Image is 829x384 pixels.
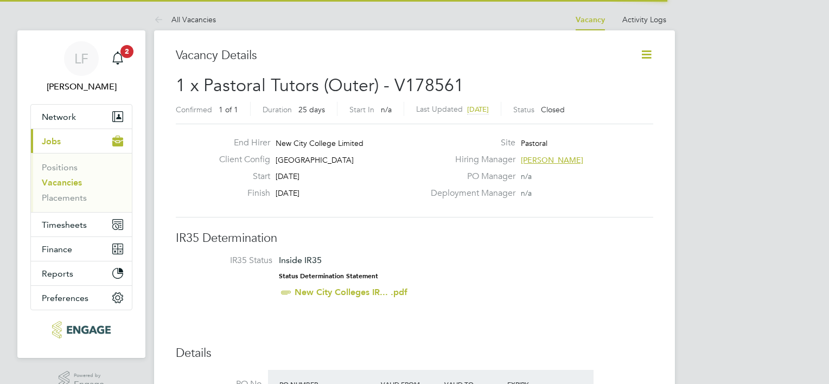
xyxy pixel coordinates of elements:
label: Deployment Manager [424,188,515,199]
a: Positions [42,162,78,172]
a: Vacancies [42,177,82,188]
strong: Status Determination Statement [279,272,378,280]
label: Client Config [211,154,270,165]
label: Duration [263,105,292,114]
span: n/a [381,105,392,114]
span: Inside IR35 [279,255,322,265]
label: Site [424,137,515,149]
span: [DATE] [276,171,299,181]
div: Jobs [31,153,132,212]
h3: Vacancy Details [176,48,623,63]
button: Finance [31,237,132,261]
span: [DATE] [467,105,489,114]
span: Lee Fairley [30,80,132,93]
span: Network [42,112,76,122]
label: Start In [349,105,374,114]
label: PO Manager [424,171,515,182]
button: Timesheets [31,213,132,236]
span: Preferences [42,293,88,303]
span: n/a [521,171,532,181]
span: 1 of 1 [219,105,238,114]
a: Activity Logs [622,15,666,24]
span: [PERSON_NAME] [521,155,583,165]
span: Reports [42,268,73,279]
label: Last Updated [416,104,463,114]
h3: Details [176,345,653,361]
nav: Main navigation [17,30,145,358]
label: Finish [211,188,270,199]
button: Reports [31,261,132,285]
span: n/a [521,188,532,198]
a: LF[PERSON_NAME] [30,41,132,93]
label: Status [513,105,534,114]
label: Confirmed [176,105,212,114]
button: Network [31,105,132,129]
span: [DATE] [276,188,299,198]
label: Hiring Manager [424,154,515,165]
label: IR35 Status [187,255,272,266]
span: 2 [120,45,133,58]
button: Preferences [31,286,132,310]
img: xede-logo-retina.png [52,321,110,338]
span: Finance [42,244,72,254]
a: New City Colleges IR... .pdf [295,287,407,297]
span: 1 x Pastoral Tutors (Outer) - V178561 [176,75,464,96]
span: Jobs [42,136,61,146]
a: Vacancy [576,15,605,24]
span: 25 days [298,105,325,114]
span: LF [74,52,88,66]
label: Start [211,171,270,182]
a: Placements [42,193,87,203]
button: Jobs [31,129,132,153]
a: All Vacancies [154,15,216,24]
label: End Hirer [211,137,270,149]
a: 2 [107,41,129,76]
span: [GEOGRAPHIC_DATA] [276,155,354,165]
span: New City College Limited [276,138,364,148]
span: Timesheets [42,220,87,230]
h3: IR35 Determination [176,231,653,246]
a: Go to home page [30,321,132,338]
span: Powered by [74,371,104,380]
span: Closed [541,105,565,114]
span: Pastoral [521,138,547,148]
